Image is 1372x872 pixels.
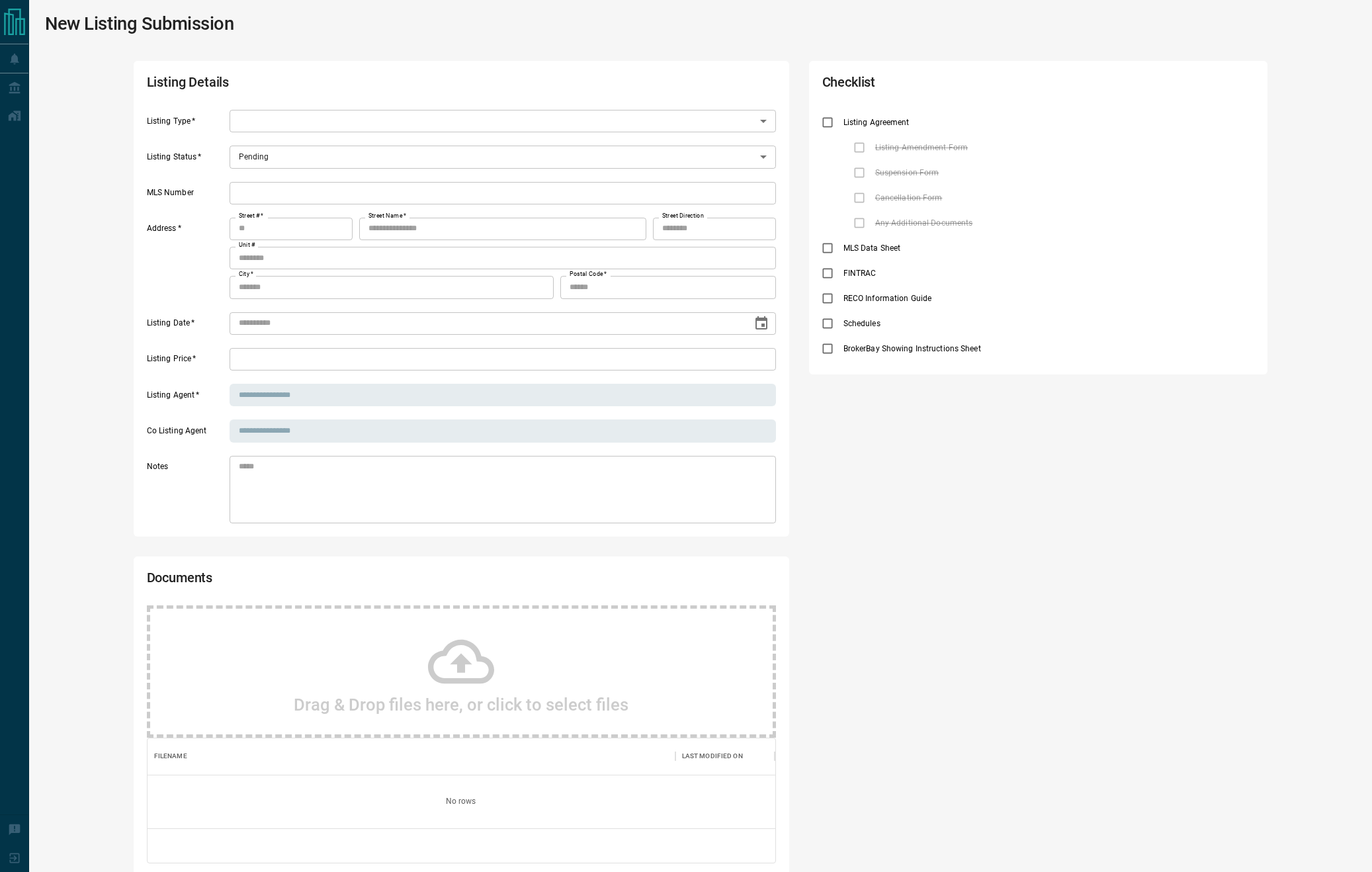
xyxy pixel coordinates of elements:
label: MLS Number [147,187,226,204]
div: Pending [230,146,776,168]
label: Listing Type [147,116,226,133]
span: Schedules [840,318,884,329]
div: Filename [148,738,675,775]
span: BrokerBay Showing Instructions Sheet [840,343,984,355]
h2: Documents [147,570,525,592]
div: Last Modified On [675,738,775,775]
h1: New Listing Submission [45,13,234,34]
label: Street Direction [662,212,704,220]
label: Unit # [239,241,255,249]
label: Listing Date [147,318,226,335]
h2: Checklist [822,74,1082,97]
button: Choose date [748,310,775,337]
span: RECO Information Guide [840,292,935,304]
label: Street Name [368,212,406,220]
label: Street # [239,212,263,220]
h2: Listing Details [147,74,525,97]
span: Suspension Form [872,167,943,179]
span: FINTRAC [840,267,880,279]
label: Listing Price [147,353,226,371]
label: Notes [147,461,226,523]
div: Last Modified On [682,738,743,775]
label: Address [147,223,226,298]
label: City [239,270,253,279]
span: Any Additional Documents [872,217,976,229]
span: Cancellation Form [872,192,946,204]
span: Listing Amendment Form [872,142,971,153]
div: Drag & Drop files here, or click to select files [147,605,776,738]
span: Listing Agreement [840,116,913,128]
div: Filename [154,738,187,775]
label: Postal Code [570,270,607,279]
span: MLS Data Sheet [840,242,904,254]
h2: Drag & Drop files here, or click to select files [294,695,628,715]
label: Listing Agent [147,390,226,407]
label: Co Listing Agent [147,425,226,443]
label: Listing Status [147,152,226,169]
